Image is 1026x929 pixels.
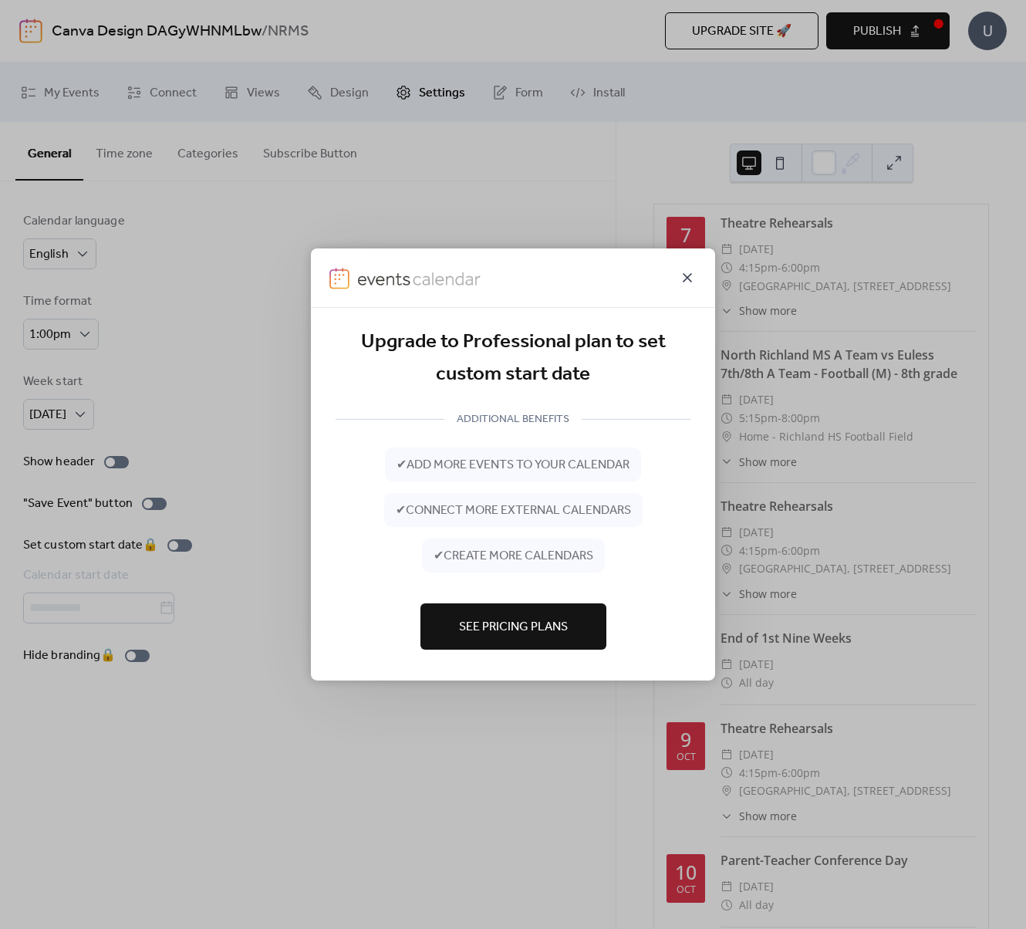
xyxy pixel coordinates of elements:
[357,268,482,289] img: logo-type
[397,456,629,475] span: ✔ add more events to your calendar
[420,603,606,650] button: See Pricing Plans
[336,326,690,390] div: Upgrade to Professional plan to set custom start date
[329,268,349,289] img: logo-icon
[444,410,582,429] span: ADDITIONAL BENEFITS
[434,547,593,566] span: ✔ create more calendars
[459,618,568,637] span: See Pricing Plans
[396,502,631,520] span: ✔ connect more external calendars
